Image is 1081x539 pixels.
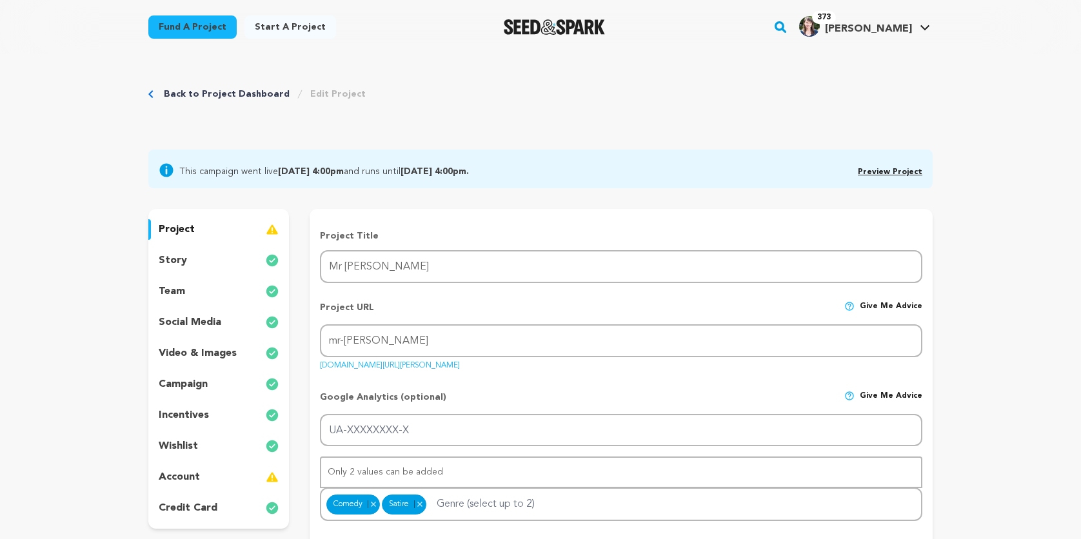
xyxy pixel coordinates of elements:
button: account [148,467,289,487]
span: [PERSON_NAME] [825,24,912,34]
b: [DATE] 4:00pm [278,167,344,176]
button: credit card [148,498,289,518]
b: [DATE] 4:00pm. [401,167,469,176]
p: account [159,469,200,485]
span: This campaign went live and runs until [179,162,469,178]
button: story [148,250,289,271]
a: Emily B.'s Profile [797,14,933,37]
p: incentives [159,407,209,423]
a: Edit Project [310,88,366,101]
img: warning-full.svg [266,469,279,485]
span: 373 [812,11,836,24]
p: credit card [159,500,217,516]
button: incentives [148,405,289,426]
p: Google Analytics (optional) [320,391,446,414]
img: check-circle-full.svg [266,253,279,268]
div: Only 2 values can be added [321,458,921,487]
p: social media [159,315,221,330]
img: check-circle-full.svg [266,377,279,392]
div: Satire [382,495,426,515]
p: Project URL [320,301,374,324]
p: story [159,253,187,268]
div: Breadcrumb [148,88,366,101]
img: check-circle-full.svg [266,346,279,361]
button: Remove item: 1069 [414,500,425,508]
img: help-circle.svg [844,391,855,401]
a: Seed&Spark Homepage [504,19,605,35]
p: video & images [159,346,237,361]
input: Project URL [320,324,922,357]
img: check-circle-full.svg [266,284,279,299]
a: Back to Project Dashboard [164,88,290,101]
input: Genre (select up to 2) [429,491,562,512]
button: campaign [148,374,289,395]
button: project [148,219,289,240]
a: Preview Project [858,168,922,176]
div: Emily B.'s Profile [799,16,912,37]
span: Give me advice [860,301,922,324]
img: warning-full.svg [266,222,279,237]
a: [DOMAIN_NAME][URL][PERSON_NAME] [320,357,460,369]
p: wishlist [159,438,198,454]
p: campaign [159,377,208,392]
img: check-circle-full.svg [266,315,279,330]
span: Emily B.'s Profile [797,14,933,41]
span: Give me advice [860,391,922,414]
img: Seed&Spark Logo Dark Mode [504,19,605,35]
button: Remove item: 5 [368,500,379,508]
a: Fund a project [148,15,237,39]
a: Start a project [244,15,336,39]
p: Project Title [320,230,922,242]
img: check-circle-full.svg [266,407,279,423]
input: Project Name [320,250,922,283]
p: team [159,284,185,299]
img: check-circle-full.svg [266,438,279,454]
input: UA-XXXXXXXX-X [320,414,922,447]
div: Comedy [326,495,380,515]
button: video & images [148,343,289,364]
button: social media [148,312,289,333]
button: wishlist [148,436,289,456]
img: help-circle.svg [844,301,855,311]
button: team [148,281,289,302]
img: Emily.jpg [799,16,820,37]
p: project [159,222,195,237]
img: check-circle-full.svg [266,500,279,516]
